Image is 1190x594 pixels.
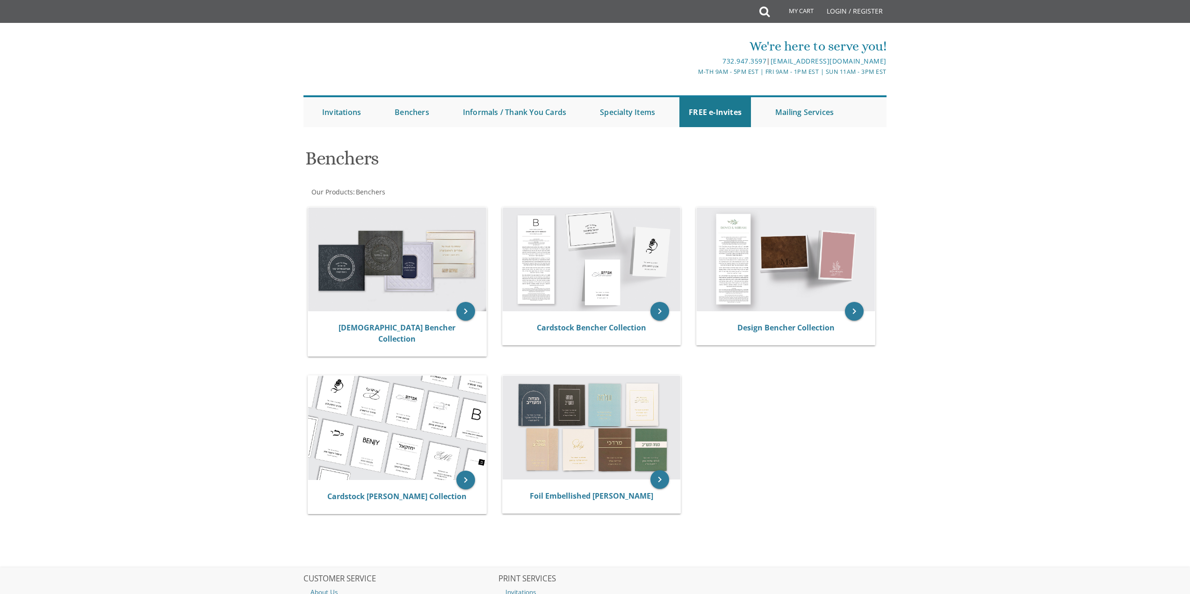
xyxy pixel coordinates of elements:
[305,148,687,176] h1: Benchers
[650,470,669,489] a: keyboard_arrow_right
[385,97,439,127] a: Benchers
[498,574,692,584] h2: PRINT SERVICES
[722,57,766,65] a: 732.947.3597
[355,187,385,196] a: Benchers
[697,208,875,311] img: Design Bencher Collection
[503,208,681,311] img: Cardstock Bencher Collection
[356,187,385,196] span: Benchers
[308,376,486,480] img: Cardstock Mincha Maariv Collection
[679,97,751,127] a: FREE e-Invites
[591,97,664,127] a: Specialty Items
[650,302,669,321] a: keyboard_arrow_right
[498,56,887,67] div: |
[456,471,475,489] a: keyboard_arrow_right
[303,187,595,197] div: :
[454,97,576,127] a: Informals / Thank You Cards
[530,491,653,501] a: Foil Embellished [PERSON_NAME]
[766,97,843,127] a: Mailing Services
[498,37,887,56] div: We're here to serve you!
[303,574,497,584] h2: CUSTOMER SERVICE
[537,322,646,333] a: Cardstock Bencher Collection
[845,302,864,321] a: keyboard_arrow_right
[737,322,835,333] a: Design Bencher Collection
[313,97,370,127] a: Invitations
[769,1,820,24] a: My Cart
[339,322,455,344] a: [DEMOGRAPHIC_DATA] Bencher Collection
[771,57,887,65] a: [EMAIL_ADDRESS][DOMAIN_NAME]
[310,187,353,196] a: Our Products
[456,302,475,321] a: keyboard_arrow_right
[327,491,467,501] a: Cardstock [PERSON_NAME] Collection
[308,208,486,311] img: Judaica Bencher Collection
[498,67,887,77] div: M-Th 9am - 5pm EST | Fri 9am - 1pm EST | Sun 11am - 3pm EST
[503,376,681,479] img: Foil Embellished Mincha Maariv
